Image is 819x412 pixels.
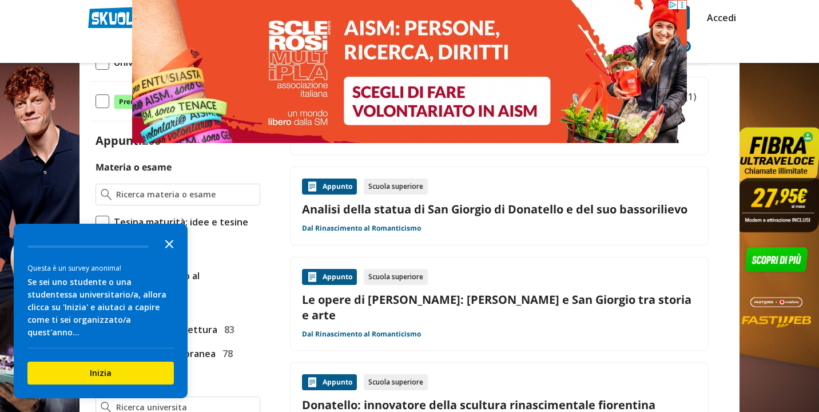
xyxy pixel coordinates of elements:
[27,362,174,385] button: Inizia
[302,269,357,285] div: Appunto
[220,322,234,337] span: 83
[307,271,318,283] img: Appunti contenuto
[158,232,181,255] button: Close the survey
[302,330,421,339] a: Dal Rinascimento al Romanticismo
[302,374,357,390] div: Appunto
[302,179,357,195] div: Appunto
[302,292,697,323] a: Le opere di [PERSON_NAME]: [PERSON_NAME] e San Giorgio tra storia e arte
[116,189,255,200] input: Ricerca materia o esame
[364,269,428,285] div: Scuola superiore
[27,276,174,339] div: Se sei uno studente o una studentessa universitario/a, allora clicca su 'Inizia' e aiutaci a capi...
[307,377,318,388] img: Appunti contenuto
[109,215,260,244] span: Tesina maturità: idee e tesine svolte
[96,161,172,173] label: Materia o esame
[302,224,421,233] a: Dal Rinascimento al Romanticismo
[685,89,697,104] span: (1)
[707,6,731,30] a: Accedi
[307,181,318,192] img: Appunti contenuto
[101,189,112,200] img: Ricerca materia o esame
[218,346,233,361] span: 78
[14,224,188,398] div: Survey
[114,94,156,109] span: Premium
[364,179,428,195] div: Scuola superiore
[364,374,428,390] div: Scuola superiore
[302,201,697,217] a: Analisi della statua di San Giorgio di Donatello e del suo bassorilievo
[142,133,161,148] span: 200
[27,263,174,274] div: Questa è un survey anonima!
[96,133,161,148] label: Appunti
